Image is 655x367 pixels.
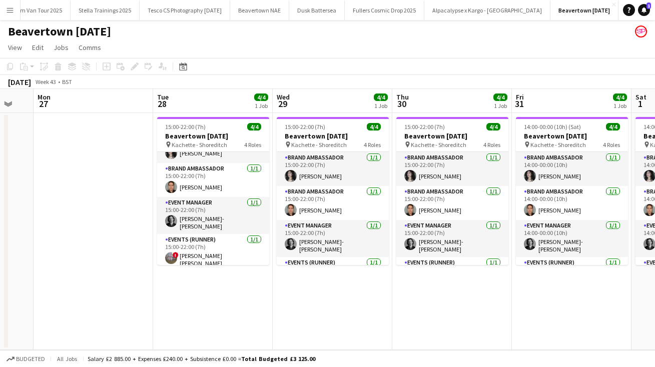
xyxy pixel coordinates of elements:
[364,141,381,148] span: 4 Roles
[411,141,466,148] span: Kachette - Shoreditch
[75,41,105,54] a: Comms
[4,41,26,54] a: View
[172,141,227,148] span: Kachette - Shoreditch
[396,152,508,186] app-card-role: Brand Ambassador1/115:00-22:00 (7h)[PERSON_NAME]
[646,2,651,9] span: 1
[524,123,581,130] span: 14:00-00:00 (10h) (Sat)
[638,4,650,16] a: 1
[494,102,507,109] div: 1 Job
[244,141,261,148] span: 4 Roles
[62,78,72,85] div: BST
[165,123,206,130] span: 15:00-22:00 (7h)
[8,43,22,52] span: View
[157,92,169,101] span: Tue
[140,0,230,20] button: Tesco CS Photography [DATE]
[157,197,269,234] app-card-role: Event Manager1/115:00-22:00 (7h)[PERSON_NAME]-[PERSON_NAME]
[613,93,627,101] span: 4/4
[514,98,524,109] span: 31
[516,152,628,186] app-card-role: Brand Ambassador1/114:00-00:00 (10h)[PERSON_NAME]
[54,43,69,52] span: Jobs
[374,93,388,101] span: 4/4
[88,355,315,362] div: Salary £2 885.00 + Expenses £240.00 + Subsistence £0.00 =
[374,102,387,109] div: 1 Job
[606,123,620,130] span: 4/4
[254,93,268,101] span: 4/4
[247,123,261,130] span: 4/4
[516,92,524,101] span: Fri
[277,257,389,294] app-card-role: Events (Runner)1/1
[277,152,389,186] app-card-role: Brand Ambassador1/115:00-22:00 (7h)[PERSON_NAME]
[32,43,44,52] span: Edit
[516,131,628,140] h3: Beavertown [DATE]
[277,220,389,257] app-card-role: Event Manager1/115:00-22:00 (7h)[PERSON_NAME]-[PERSON_NAME]
[396,220,508,257] app-card-role: Event Manager1/115:00-22:00 (7h)[PERSON_NAME]-[PERSON_NAME]
[8,77,31,87] div: [DATE]
[395,98,409,109] span: 30
[5,353,47,364] button: Budgeted
[516,117,628,265] app-job-card: 14:00-00:00 (10h) (Sat)4/4Beavertown [DATE] Kachette - Shoreditch4 RolesBrand Ambassador1/114:00-...
[396,257,508,294] app-card-role: Events (Runner)1/1
[71,0,140,20] button: Stella Trainings 2025
[396,92,409,101] span: Thu
[603,141,620,148] span: 4 Roles
[404,123,445,130] span: 15:00-22:00 (7h)
[38,92,51,101] span: Mon
[28,41,48,54] a: Edit
[396,186,508,220] app-card-role: Brand Ambassador1/115:00-22:00 (7h)[PERSON_NAME]
[6,0,71,20] button: Jam Van Tour 2025
[277,131,389,140] h3: Beavertown [DATE]
[367,123,381,130] span: 4/4
[550,0,618,20] button: Beavertown [DATE]
[241,355,315,362] span: Total Budgeted £3 125.00
[8,24,111,39] h1: Beavertown [DATE]
[345,0,424,20] button: Fullers Cosmic Drop 2025
[230,0,289,20] button: Beavertown NAE
[33,78,58,85] span: Week 43
[55,355,79,362] span: All jobs
[516,186,628,220] app-card-role: Brand Ambassador1/114:00-00:00 (10h)[PERSON_NAME]
[486,123,500,130] span: 4/4
[635,25,647,37] app-user-avatar: Soozy Peters
[277,117,389,265] app-job-card: 15:00-22:00 (7h)4/4Beavertown [DATE] Kachette - Shoreditch4 RolesBrand Ambassador1/115:00-22:00 (...
[483,141,500,148] span: 4 Roles
[291,141,347,148] span: Kachette - Shoreditch
[289,0,345,20] button: Dusk Battersea
[493,93,507,101] span: 4/4
[157,234,269,271] app-card-role: Events (Runner)1/115:00-22:00 (7h)![PERSON_NAME] [PERSON_NAME]
[530,141,586,148] span: Kachette - Shoreditch
[277,92,290,101] span: Wed
[157,117,269,265] app-job-card: 15:00-22:00 (7h)4/4Beavertown [DATE] Kachette - Shoreditch4 RolesBrand Ambassador1/115:00-22:00 (...
[285,123,325,130] span: 15:00-22:00 (7h)
[396,131,508,140] h3: Beavertown [DATE]
[157,163,269,197] app-card-role: Brand Ambassador1/115:00-22:00 (7h)[PERSON_NAME]
[255,102,268,109] div: 1 Job
[275,98,290,109] span: 29
[516,257,628,294] app-card-role: Events (Runner)1/1
[50,41,73,54] a: Jobs
[613,102,626,109] div: 1 Job
[16,355,45,362] span: Budgeted
[173,252,179,258] span: !
[516,220,628,257] app-card-role: Event Manager1/114:00-00:00 (10h)[PERSON_NAME]-[PERSON_NAME]
[156,98,169,109] span: 28
[277,186,389,220] app-card-role: Brand Ambassador1/115:00-22:00 (7h)[PERSON_NAME]
[634,98,646,109] span: 1
[79,43,101,52] span: Comms
[424,0,550,20] button: Alpacalypse x Kargo - [GEOGRAPHIC_DATA]
[396,117,508,265] app-job-card: 15:00-22:00 (7h)4/4Beavertown [DATE] Kachette - Shoreditch4 RolesBrand Ambassador1/115:00-22:00 (...
[36,98,51,109] span: 27
[635,92,646,101] span: Sat
[157,131,269,140] h3: Beavertown [DATE]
